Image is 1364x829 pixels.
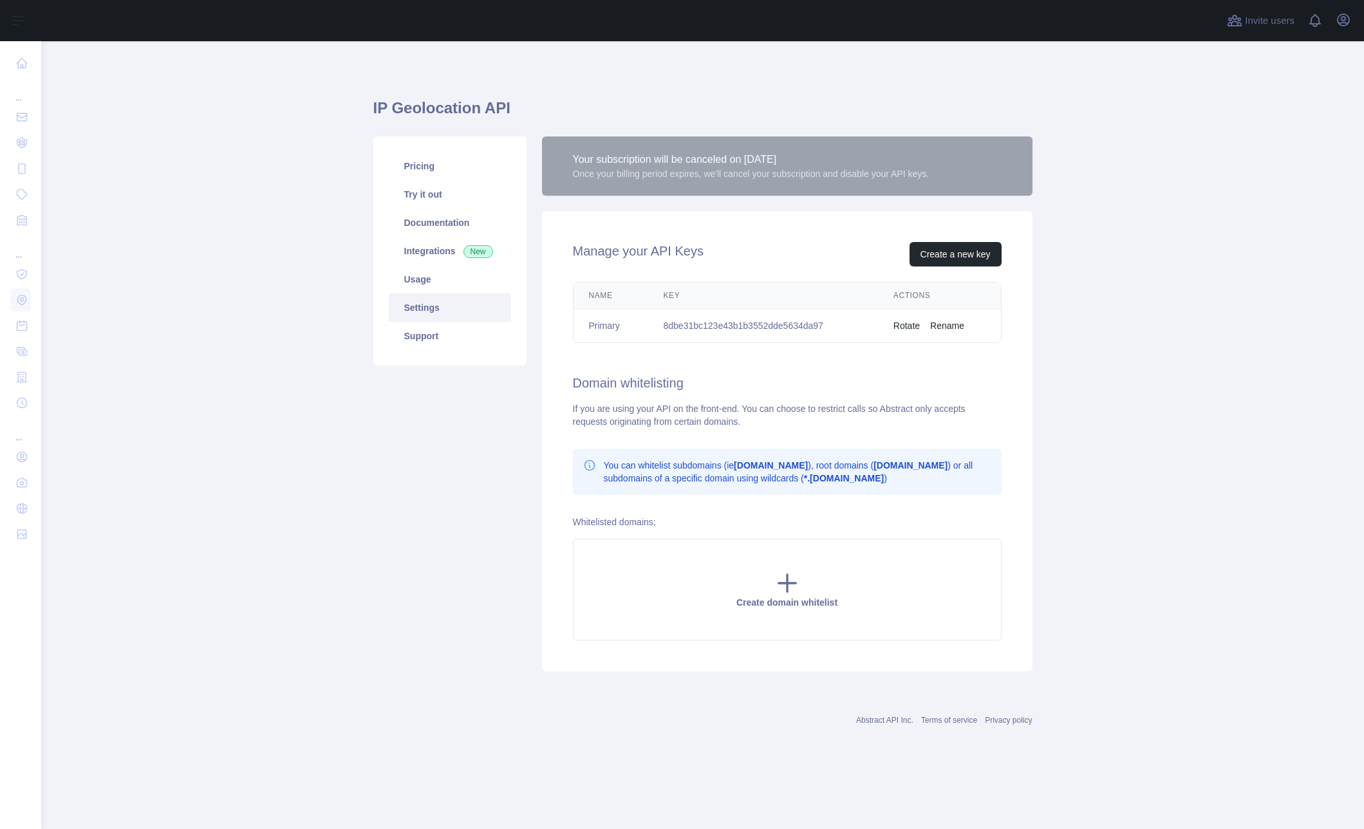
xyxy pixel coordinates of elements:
[878,283,1001,309] th: Actions
[10,417,31,443] div: ...
[604,459,991,485] p: You can whitelist subdomains (ie ), root domains ( ) or all subdomains of a specific domain using...
[648,283,878,309] th: Key
[389,293,511,322] a: Settings
[930,319,964,332] button: Rename
[910,242,1002,266] button: Create a new key
[734,460,808,470] b: [DOMAIN_NAME]
[389,209,511,237] a: Documentation
[389,265,511,293] a: Usage
[1245,14,1294,28] span: Invite users
[573,242,704,266] h2: Manage your API Keys
[463,245,493,258] span: New
[389,152,511,180] a: Pricing
[921,716,977,725] a: Terms of service
[856,716,913,725] a: Abstract API Inc.
[10,77,31,103] div: ...
[573,167,930,180] div: Once your billing period expires, we'll cancel your subscription and disable your API keys.
[736,597,837,608] span: Create domain whitelist
[389,237,511,265] a: Integrations New
[573,152,930,167] div: Your subscription will be canceled on [DATE]
[574,283,648,309] th: Name
[648,309,878,343] td: 8dbe31bc123e43b1b3552dde5634da97
[804,473,884,483] b: *.[DOMAIN_NAME]
[574,309,648,343] td: Primary
[1224,10,1297,31] button: Invite users
[373,98,1032,129] h1: IP Geolocation API
[573,374,1002,392] h2: Domain whitelisting
[893,319,920,332] button: Rotate
[874,460,948,470] b: [DOMAIN_NAME]
[573,402,1002,428] div: If you are using your API on the front-end. You can choose to restrict calls so Abstract only acc...
[573,517,656,527] label: Whitelisted domains:
[10,234,31,260] div: ...
[389,322,511,350] a: Support
[389,180,511,209] a: Try it out
[985,716,1032,725] a: Privacy policy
